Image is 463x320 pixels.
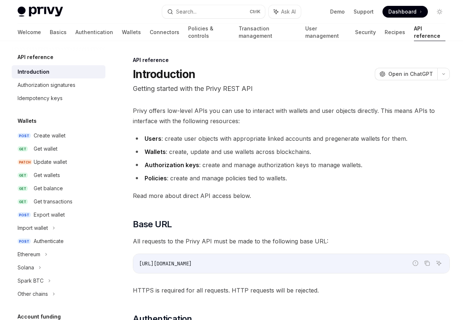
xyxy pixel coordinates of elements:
li: : create, update and use wallets across blockchains. [133,147,450,157]
a: Recipes [385,23,405,41]
button: Toggle dark mode [434,6,445,18]
a: Dashboard [382,6,428,18]
img: light logo [18,7,63,17]
p: Getting started with the Privy REST API [133,84,450,94]
a: Idempotency keys [12,92,105,105]
a: Connectors [150,23,179,41]
span: GET [18,199,28,205]
div: Import wallet [18,224,48,232]
div: Solana [18,263,34,272]
span: POST [18,133,31,139]
a: User management [305,23,346,41]
span: Ctrl K [250,9,261,15]
div: Spark BTC [18,276,44,285]
span: [URL][DOMAIN_NAME] [139,260,192,267]
a: API reference [414,23,445,41]
div: Export wallet [34,210,65,219]
li: : create and manage policies tied to wallets. [133,173,450,183]
span: GET [18,146,28,152]
span: GET [18,173,28,178]
button: Ask AI [434,258,444,268]
div: Get balance [34,184,63,193]
a: Support [354,8,374,15]
div: Search... [176,7,197,16]
a: GETGet wallet [12,142,105,155]
span: Dashboard [388,8,417,15]
div: Get wallets [34,171,60,180]
button: Copy the contents from the code block [422,258,432,268]
a: GETGet wallets [12,169,105,182]
a: Transaction management [239,23,296,41]
div: Other chains [18,290,48,298]
div: Ethereum [18,250,40,259]
strong: Users [145,135,161,142]
a: Demo [330,8,345,15]
div: Get transactions [34,197,72,206]
div: Idempotency keys [18,94,63,103]
button: Report incorrect code [411,258,420,268]
a: Security [355,23,376,41]
button: Search...CtrlK [162,5,265,18]
span: HTTPS is required for all requests. HTTP requests will be rejected. [133,285,450,295]
div: Get wallet [34,144,57,153]
li: : create and manage authorization keys to manage wallets. [133,160,450,170]
a: POSTCreate wallet [12,129,105,142]
a: Basics [50,23,67,41]
span: POST [18,212,31,218]
a: Introduction [12,65,105,78]
a: GETGet transactions [12,195,105,208]
li: : create user objects with appropriate linked accounts and pregenerate wallets for them. [133,133,450,144]
span: Open in ChatGPT [388,70,433,78]
a: POSTAuthenticate [12,235,105,248]
h1: Introduction [133,67,195,81]
span: Read more about direct API access below. [133,191,450,201]
a: Authentication [75,23,113,41]
h5: API reference [18,53,53,62]
span: PATCH [18,159,32,165]
span: GET [18,186,28,191]
strong: Authorization keys [145,161,199,169]
strong: Wallets [145,148,166,155]
h5: Wallets [18,117,37,125]
span: Ask AI [281,8,296,15]
div: Create wallet [34,131,66,140]
a: PATCHUpdate wallet [12,155,105,169]
a: Policies & controls [188,23,230,41]
div: Introduction [18,67,49,76]
button: Open in ChatGPT [375,68,437,80]
a: Wallets [122,23,141,41]
div: API reference [133,56,450,64]
span: All requests to the Privy API must be made to the following base URL: [133,236,450,246]
span: Privy offers low-level APIs you can use to interact with wallets and user objects directly. This ... [133,106,450,126]
span: Base URL [133,218,172,230]
button: Ask AI [269,5,301,18]
a: GETGet balance [12,182,105,195]
strong: Policies [145,174,167,182]
div: Authorization signatures [18,81,75,89]
a: Welcome [18,23,41,41]
a: POSTExport wallet [12,208,105,221]
div: Update wallet [34,158,67,166]
span: POST [18,239,31,244]
a: Authorization signatures [12,78,105,92]
div: Authenticate [34,237,64,246]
